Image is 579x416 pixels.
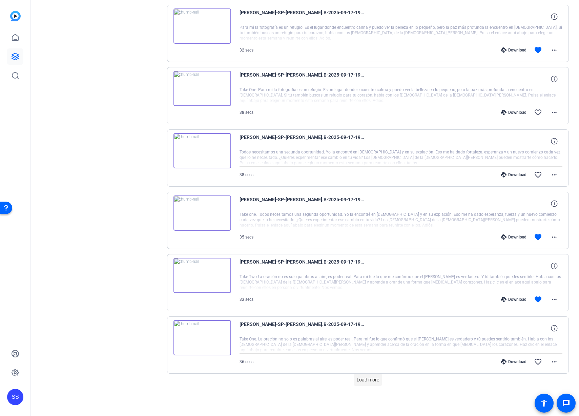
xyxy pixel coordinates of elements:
span: Load more [357,376,379,383]
mat-icon: more_horiz [550,233,558,241]
span: [PERSON_NAME]-SP-[PERSON_NAME].B-2025-09-17-19-26-45-227-0 [240,133,365,149]
span: [PERSON_NAME]-SP-[PERSON_NAME].B-2025-09-17-19-31-59-127-0 [240,71,365,87]
button: Load more [354,374,382,386]
div: SS [7,389,23,405]
mat-icon: message [562,399,570,407]
img: blue-gradient.svg [10,11,21,21]
mat-icon: favorite [534,46,542,54]
span: 33 secs [240,297,253,302]
mat-icon: accessibility [540,399,548,407]
img: thumb-nail [173,8,231,44]
mat-icon: favorite [534,295,542,304]
div: Download [498,47,530,53]
img: thumb-nail [173,320,231,355]
span: 38 secs [240,110,253,115]
span: [PERSON_NAME]-SP-[PERSON_NAME].B-2025-09-17-19-22-17-397-0 [240,258,365,274]
div: Download [498,234,530,240]
span: 38 secs [240,172,253,177]
div: Download [498,110,530,115]
div: Download [498,172,530,178]
img: thumb-nail [173,71,231,106]
span: [PERSON_NAME]-SP-[PERSON_NAME].B-2025-09-17-19-25-35-213-0 [240,195,365,212]
span: 35 secs [240,235,253,240]
span: [PERSON_NAME]-SP-[PERSON_NAME].B-2025-09-17-19-32-52-144-0 [240,8,365,25]
span: [PERSON_NAME]-SP-[PERSON_NAME].B-2025-09-17-19-21-22-428-0 [240,320,365,336]
mat-icon: favorite_border [534,358,542,366]
mat-icon: favorite [534,233,542,241]
mat-icon: more_horiz [550,295,558,304]
mat-icon: favorite_border [534,108,542,117]
mat-icon: favorite_border [534,171,542,179]
mat-icon: more_horiz [550,46,558,54]
mat-icon: more_horiz [550,358,558,366]
img: thumb-nail [173,133,231,168]
div: Download [498,359,530,365]
img: thumb-nail [173,258,231,293]
span: 32 secs [240,48,253,53]
span: 36 secs [240,359,253,364]
img: thumb-nail [173,195,231,231]
mat-icon: more_horiz [550,108,558,117]
mat-icon: more_horiz [550,171,558,179]
div: Download [498,297,530,302]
